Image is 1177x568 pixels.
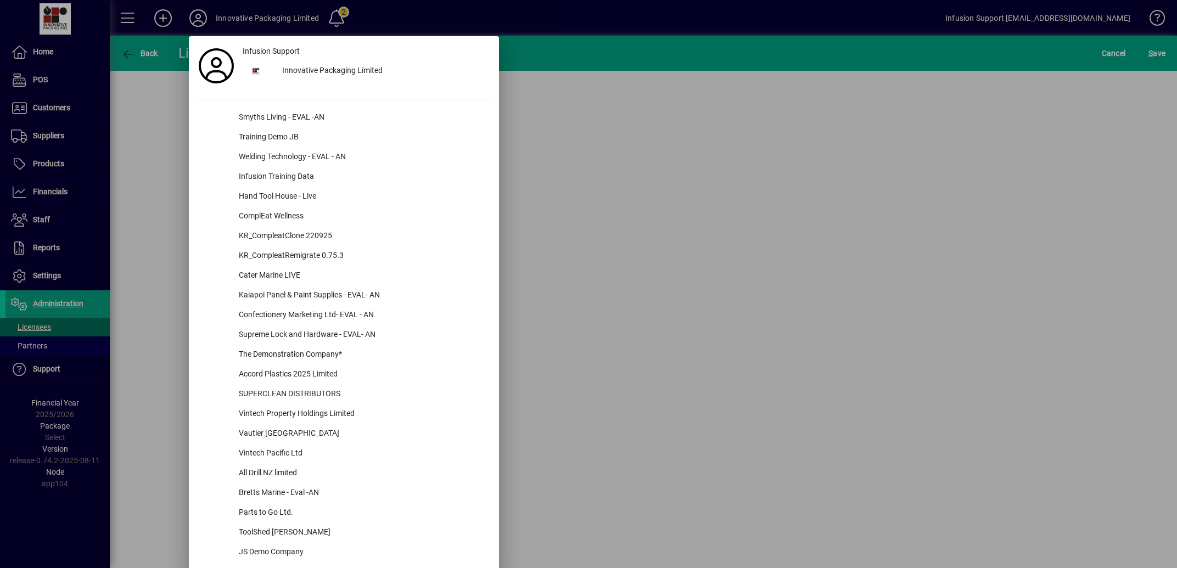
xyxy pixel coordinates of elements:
div: Confectionery Marketing Ltd- EVAL - AN [230,306,494,325]
button: KR_CompleatRemigrate 0.75.3 [194,246,494,266]
a: Infusion Support [238,42,494,61]
button: Infusion Training Data [194,167,494,187]
button: KR_CompleatClone 220925 [194,227,494,246]
div: Vautier [GEOGRAPHIC_DATA] [230,424,494,444]
button: ComplEat Wellness [194,207,494,227]
div: SUPERCLEAN DISTRIBUTORS [230,385,494,404]
div: The Demonstration Company* [230,345,494,365]
div: KR_CompleatRemigrate 0.75.3 [230,246,494,266]
button: Supreme Lock and Hardware - EVAL- AN [194,325,494,345]
div: Supreme Lock and Hardware - EVAL- AN [230,325,494,345]
span: Infusion Support [243,46,300,57]
button: Vintech Property Holdings Limited [194,404,494,424]
button: Confectionery Marketing Ltd- EVAL - AN [194,306,494,325]
button: Hand Tool House - Live [194,187,494,207]
a: Profile [194,56,238,76]
button: Innovative Packaging Limited [238,61,494,81]
div: Hand Tool House - Live [230,187,494,207]
div: Innovative Packaging Limited [273,61,494,81]
button: Kaiapoi Panel & Paint Supplies - EVAL- AN [194,286,494,306]
div: Cater Marine LIVE [230,266,494,286]
div: Bretts Marine - Eval -AN [230,483,494,503]
div: Infusion Training Data [230,167,494,187]
button: The Demonstration Company* [194,345,494,365]
div: Training Demo JB [230,128,494,148]
div: Kaiapoi Panel & Paint Supplies - EVAL- AN [230,286,494,306]
button: All Drill NZ limited [194,464,494,483]
button: ToolShed [PERSON_NAME] [194,523,494,543]
button: Bretts Marine - Eval -AN [194,483,494,503]
div: Vintech Property Holdings Limited [230,404,494,424]
div: ComplEat Wellness [230,207,494,227]
div: ToolShed [PERSON_NAME] [230,523,494,543]
div: JS Demo Company [230,543,494,563]
div: Accord Plastics 2025 Limited [230,365,494,385]
div: Parts to Go Ltd. [230,503,494,523]
button: JS Demo Company [194,543,494,563]
div: Smyths Living - EVAL -AN [230,108,494,128]
button: Parts to Go Ltd. [194,503,494,523]
button: Accord Plastics 2025 Limited [194,365,494,385]
button: Cater Marine LIVE [194,266,494,286]
button: Vautier [GEOGRAPHIC_DATA] [194,424,494,444]
div: All Drill NZ limited [230,464,494,483]
button: SUPERCLEAN DISTRIBUTORS [194,385,494,404]
div: Vintech Pacific Ltd [230,444,494,464]
button: Training Demo JB [194,128,494,148]
button: Smyths Living - EVAL -AN [194,108,494,128]
button: Vintech Pacific Ltd [194,444,494,464]
div: Welding Technology - EVAL - AN [230,148,494,167]
div: KR_CompleatClone 220925 [230,227,494,246]
button: Welding Technology - EVAL - AN [194,148,494,167]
